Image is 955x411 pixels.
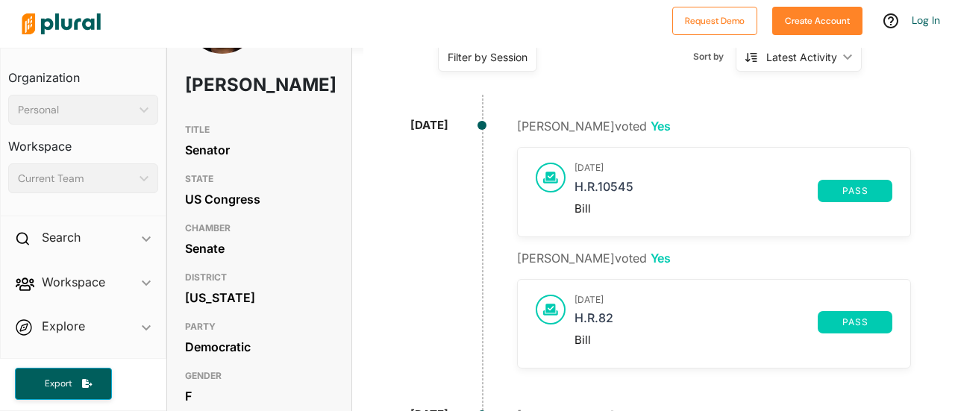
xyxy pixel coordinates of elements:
[185,63,275,107] h1: [PERSON_NAME]
[185,269,334,286] h3: DISTRICT
[517,251,671,266] span: [PERSON_NAME] voted
[185,121,334,139] h3: TITLE
[766,49,837,65] div: Latest Activity
[185,336,334,358] div: Democratic
[574,180,818,202] a: H.R.10545
[18,171,134,186] div: Current Team
[827,186,883,195] span: pass
[672,7,757,35] button: Request Demo
[18,102,134,118] div: Personal
[185,219,334,237] h3: CHAMBER
[517,119,671,134] span: [PERSON_NAME] voted
[693,50,736,63] span: Sort by
[574,163,892,173] h3: [DATE]
[574,311,818,333] a: H.R.82
[574,295,892,305] h3: [DATE]
[185,367,334,385] h3: GENDER
[185,318,334,336] h3: PARTY
[651,119,671,134] span: Yes
[410,117,448,134] div: [DATE]
[827,318,883,327] span: pass
[574,202,892,216] div: Bill
[8,125,158,157] h3: Workspace
[185,188,334,210] div: US Congress
[912,13,940,27] a: Log In
[15,368,112,400] button: Export
[448,49,527,65] div: Filter by Session
[574,333,892,347] div: Bill
[34,377,82,390] span: Export
[772,12,862,28] a: Create Account
[772,7,862,35] button: Create Account
[651,251,671,266] span: Yes
[185,139,334,161] div: Senator
[185,170,334,188] h3: STATE
[8,56,158,89] h3: Organization
[185,237,334,260] div: Senate
[185,385,334,407] div: F
[185,286,334,309] div: [US_STATE]
[672,12,757,28] a: Request Demo
[42,229,81,245] h2: Search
